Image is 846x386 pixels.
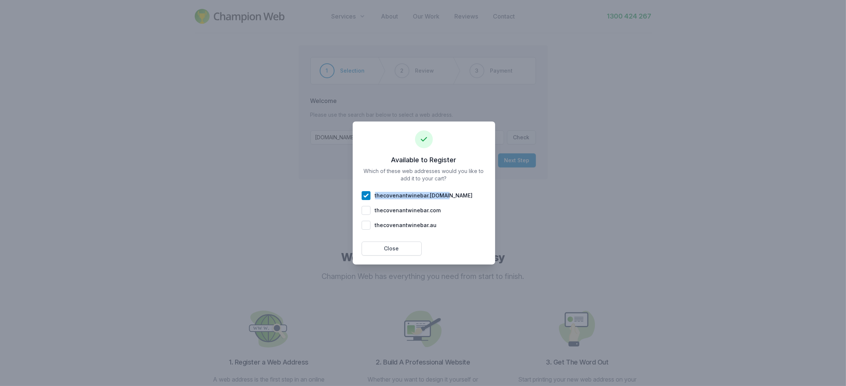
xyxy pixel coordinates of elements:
h3: Available to Register [362,156,486,164]
span: thecovenantwinebar . com [375,207,441,214]
span: thecovenantwinebar . au [375,222,437,229]
button: Close [362,242,422,256]
span: thecovenantwinebar . [DOMAIN_NAME] [375,192,473,199]
p: Which of these web addresses would you like to add it to your cart? [362,167,486,233]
